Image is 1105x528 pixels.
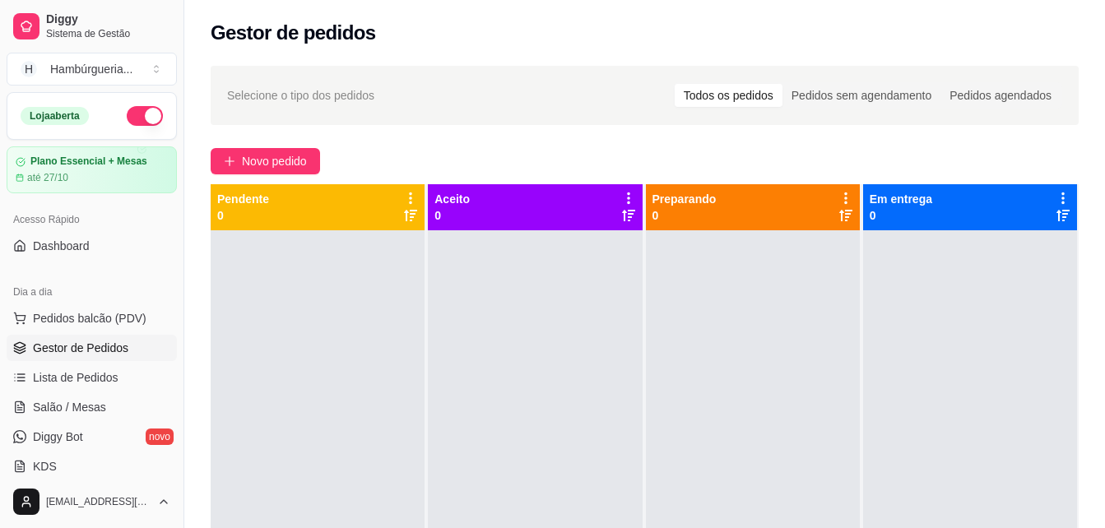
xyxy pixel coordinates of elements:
[870,207,932,224] p: 0
[7,305,177,331] button: Pedidos balcão (PDV)
[7,424,177,450] a: Diggy Botnovo
[33,428,83,445] span: Diggy Bot
[7,482,177,521] button: [EMAIL_ADDRESS][DOMAIN_NAME]
[940,84,1061,107] div: Pedidos agendados
[7,279,177,305] div: Dia a dia
[7,453,177,479] a: KDS
[7,146,177,193] a: Plano Essencial + Mesasaté 27/10
[50,61,132,77] div: Hambúrgueria ...
[211,148,320,174] button: Novo pedido
[46,27,170,40] span: Sistema de Gestão
[870,191,932,207] p: Em entrega
[7,206,177,233] div: Acesso Rápido
[30,155,147,168] article: Plano Essencial + Mesas
[33,369,118,386] span: Lista de Pedidos
[217,191,269,207] p: Pendente
[7,53,177,86] button: Select a team
[21,107,89,125] div: Loja aberta
[7,233,177,259] a: Dashboard
[224,155,235,167] span: plus
[33,310,146,327] span: Pedidos balcão (PDV)
[33,399,106,415] span: Salão / Mesas
[7,394,177,420] a: Salão / Mesas
[217,207,269,224] p: 0
[652,191,717,207] p: Preparando
[33,458,57,475] span: KDS
[675,84,782,107] div: Todos os pedidos
[33,238,90,254] span: Dashboard
[127,106,163,126] button: Alterar Status
[434,207,470,224] p: 0
[46,495,151,508] span: [EMAIL_ADDRESS][DOMAIN_NAME]
[46,12,170,27] span: Diggy
[27,171,68,184] article: até 27/10
[33,340,128,356] span: Gestor de Pedidos
[242,152,307,170] span: Novo pedido
[7,364,177,391] a: Lista de Pedidos
[7,335,177,361] a: Gestor de Pedidos
[227,86,374,104] span: Selecione o tipo dos pedidos
[652,207,717,224] p: 0
[211,20,376,46] h2: Gestor de pedidos
[21,61,37,77] span: H
[7,7,177,46] a: DiggySistema de Gestão
[782,84,940,107] div: Pedidos sem agendamento
[434,191,470,207] p: Aceito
